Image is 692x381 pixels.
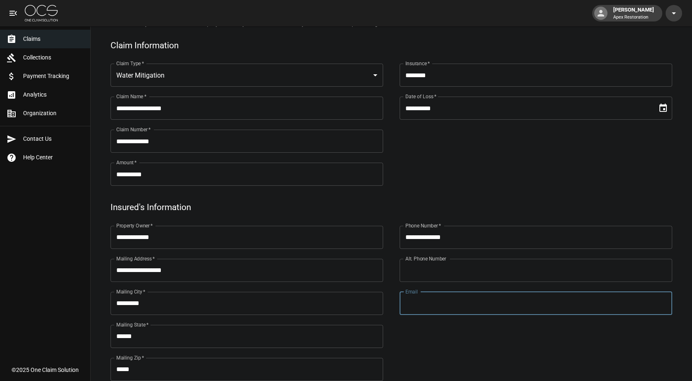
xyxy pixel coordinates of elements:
div: © 2025 One Claim Solution [12,366,79,374]
label: Phone Number [405,222,441,229]
label: Claim Type [116,60,144,67]
span: Claims [23,35,84,43]
span: Collections [23,53,84,62]
span: Contact Us [23,135,84,143]
label: Email [405,288,418,295]
label: Date of Loss [405,93,436,100]
span: Analytics [23,90,84,99]
div: [PERSON_NAME] [610,6,657,21]
label: Insurance [405,60,430,67]
label: Mailing City [116,288,146,295]
span: Organization [23,109,84,118]
button: Choose date, selected date is Jul 30, 2025 [655,100,671,116]
img: ocs-logo-white-transparent.png [25,5,58,21]
label: Mailing State [116,321,148,328]
span: Help Center [23,153,84,162]
label: Mailing Address [116,255,155,262]
p: Apex Restoration [613,14,654,21]
label: Property Owner [116,222,153,229]
button: open drawer [5,5,21,21]
div: Water Mitigation [111,64,383,87]
label: Mailing Zip [116,354,144,361]
span: Payment Tracking [23,72,84,80]
label: Amount [116,159,137,166]
label: Alt. Phone Number [405,255,446,262]
label: Claim Number [116,126,151,133]
label: Claim Name [116,93,146,100]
